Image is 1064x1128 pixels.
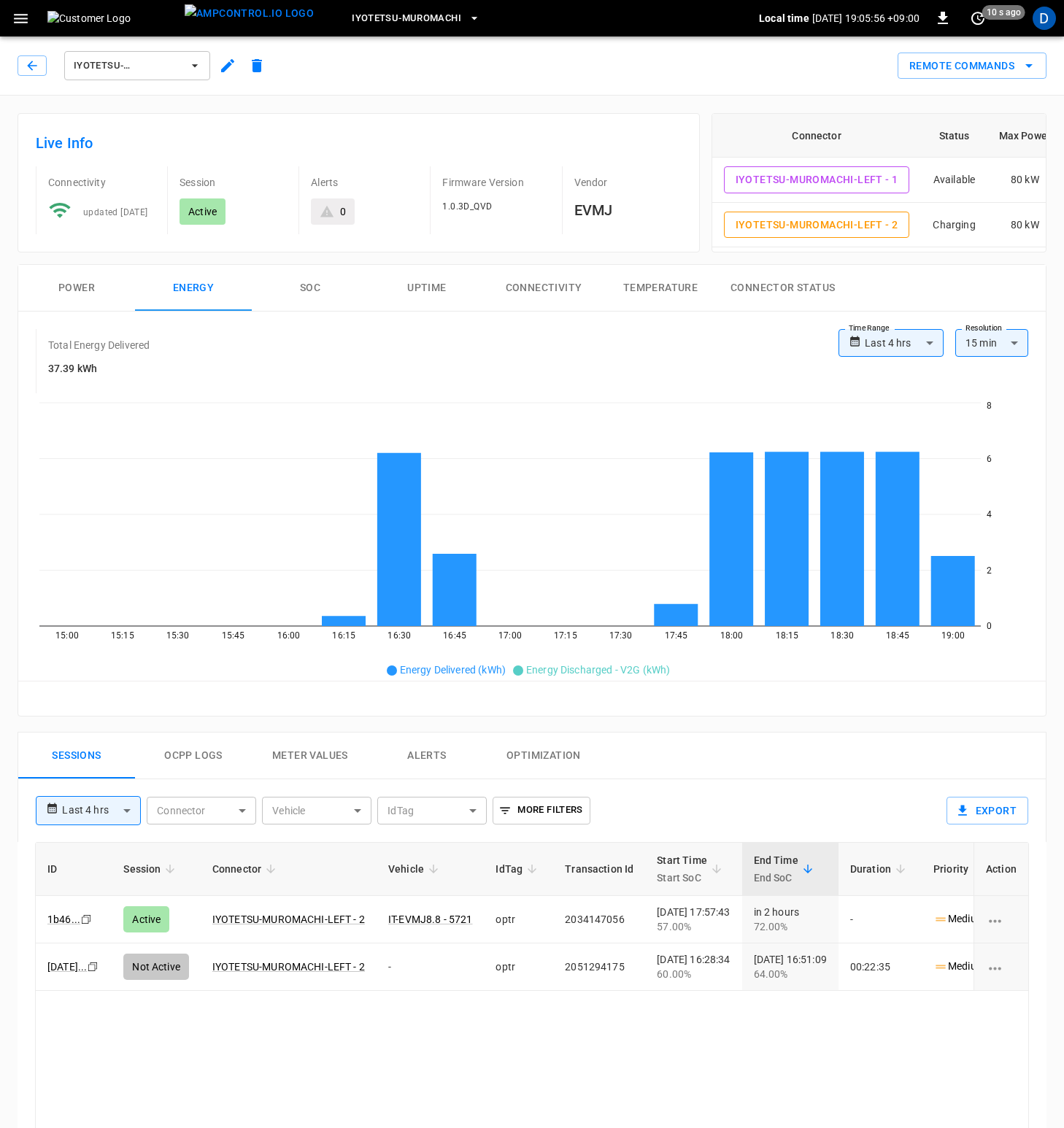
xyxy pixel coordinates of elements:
button: IYOTETSU-MUROMACHI-LEFT [64,51,210,80]
p: Medium [933,911,985,927]
a: 1b46... [47,913,80,925]
span: Duration [850,860,910,878]
span: Session [123,860,180,878]
td: 00:22:35 [839,943,922,991]
td: - [839,896,922,943]
h6: EVMJ [574,198,682,222]
a: IYOTETSU-MUROMACHI-LEFT - 2 [212,913,365,925]
tspan: 18:45 [886,630,909,641]
tspan: 2 [987,565,992,576]
h6: Live Info [36,131,682,155]
td: Charging [921,203,987,248]
td: 2051294175 [553,943,645,991]
div: in 2 hours [754,905,827,934]
div: Last 4 hrs [865,329,944,357]
span: IdTag [496,860,541,878]
button: Power [18,265,135,312]
td: 80 kW [987,158,1063,203]
label: Time Range [849,322,890,334]
p: Local time [759,11,809,26]
span: Start TimeStart SoC [657,851,726,886]
tspan: 16:15 [332,630,355,641]
span: 10 s ago [982,5,1025,20]
p: [DATE] 19:05:56 +09:00 [812,11,920,26]
th: Transaction Id [553,843,645,896]
button: Remote Commands [898,53,1046,80]
div: 57.00% [657,919,730,934]
button: Temperature [602,265,719,312]
tspan: 6 [987,454,992,464]
tspan: 18:15 [776,630,799,641]
p: Medium [933,959,985,974]
tspan: 15:30 [166,630,190,641]
div: Not Active [123,954,189,980]
button: Sessions [18,733,135,779]
p: Total Energy Delivered [48,338,150,352]
span: Vehicle [388,860,443,878]
button: IYOTETSU-MUROMACHI-LEFT - 1 [724,166,910,193]
span: IYOTETSU-MUROMACHI-LEFT [74,58,182,74]
button: Uptime [369,265,485,312]
p: Connectivity [48,175,155,190]
button: Energy [135,265,252,312]
div: copy [86,959,101,975]
tspan: 17:15 [554,630,577,641]
div: [DATE] 16:28:34 [657,952,730,981]
tspan: 18:30 [830,630,854,641]
div: 15 min [955,329,1028,357]
th: ID [36,843,112,896]
div: Last 4 hrs [62,797,141,824]
span: End TimeEnd SoC [754,851,817,886]
p: Firmware Version [442,175,550,190]
span: Iyotetsu-Muromachi [352,10,461,27]
div: profile-icon [1033,7,1056,30]
tspan: 15:00 [55,630,79,641]
p: End SoC [754,869,798,886]
span: updated [DATE] [83,207,148,217]
td: optr [484,896,553,943]
th: Action [974,843,1028,896]
tspan: 4 [987,509,992,519]
tspan: 16:00 [277,630,301,641]
div: [DATE] 16:51:09 [754,952,827,981]
a: IT-EVMJ8.8 - 5721 [388,913,473,925]
button: Connector Status [719,265,847,312]
th: Max Power [987,114,1063,158]
p: Start SoC [657,869,707,886]
div: [DATE] 17:57:43 [657,905,730,934]
div: 64.00% [754,967,827,981]
button: Optimization [485,733,602,779]
button: More Filters [493,797,590,824]
div: End Time [754,851,798,886]
tspan: 0 [987,621,992,631]
div: copy [80,911,94,927]
tspan: 16:30 [388,630,411,641]
button: Connectivity [485,265,602,312]
p: Active [188,204,217,219]
p: Alerts [311,175,418,190]
tspan: 16:45 [443,630,466,641]
img: Customer Logo [47,11,179,26]
tspan: 17:45 [665,630,688,641]
p: Vendor [574,175,682,190]
div: 60.00% [657,967,730,981]
button: Ocpp logs [135,733,252,779]
span: Energy Discharged - V2G (kWh) [526,664,670,676]
tspan: 17:00 [498,630,522,641]
span: Priority [933,860,987,878]
span: 1.0.3D_QVD [442,201,492,212]
h6: 37.39 kWh [48,361,150,377]
tspan: 8 [987,401,992,411]
div: remote commands options [898,53,1046,80]
div: 72.00% [754,919,827,934]
div: charging session options [986,912,1017,927]
button: Iyotetsu-Muromachi [346,4,486,33]
td: - [377,943,485,991]
div: 0 [340,204,346,219]
tspan: 18:00 [720,630,744,641]
div: Active [123,906,169,932]
p: Session [180,175,287,190]
td: 80 kW [987,203,1063,248]
span: Energy Delivered (kWh) [400,664,506,676]
span: Connector [212,860,280,878]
